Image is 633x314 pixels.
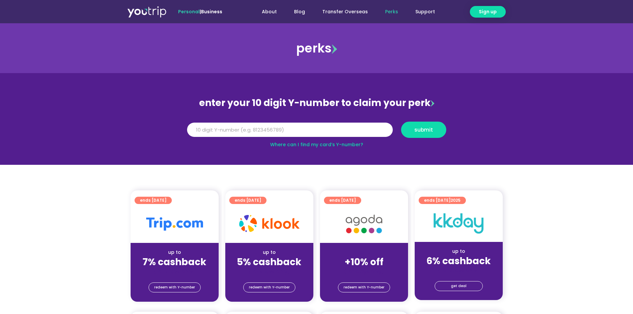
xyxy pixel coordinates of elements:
span: 2025 [451,197,461,203]
span: ends [DATE] [329,197,356,204]
a: redeem with Y-number [243,282,295,292]
span: redeem with Y-number [249,283,290,292]
form: Y Number [187,122,446,143]
div: enter your 10 digit Y-number to claim your perk [184,94,450,112]
button: submit [401,122,446,138]
div: (for stays only) [420,267,497,274]
a: Blog [285,6,314,18]
div: (for stays only) [136,268,213,275]
strong: 7% cashback [143,256,206,268]
strong: +10% off [345,256,383,268]
div: (for stays only) [325,268,403,275]
span: ends [DATE] [140,197,166,204]
span: get deal [451,281,467,291]
span: redeem with Y-number [344,283,384,292]
a: Transfer Overseas [314,6,376,18]
span: | [178,8,222,15]
nav: Menu [240,6,444,18]
a: Support [407,6,444,18]
span: Sign up [479,8,497,15]
a: About [253,6,285,18]
span: up to [358,249,370,256]
span: redeem with Y-number [154,283,195,292]
a: ends [DATE] [324,197,361,204]
a: get deal [435,281,483,291]
a: Business [201,8,222,15]
span: ends [DATE] [424,197,461,204]
a: redeem with Y-number [338,282,390,292]
div: up to [420,248,497,255]
span: ends [DATE] [235,197,261,204]
a: redeem with Y-number [149,282,201,292]
span: submit [414,127,433,132]
a: Perks [376,6,407,18]
div: up to [136,249,213,256]
a: ends [DATE]2025 [419,197,466,204]
strong: 6% cashback [426,255,491,267]
span: Personal [178,8,200,15]
div: up to [231,249,308,256]
a: ends [DATE] [135,197,172,204]
div: (for stays only) [231,268,308,275]
strong: 5% cashback [237,256,301,268]
input: 10 digit Y-number (e.g. 8123456789) [187,123,393,137]
a: Where can I find my card’s Y-number? [270,141,363,148]
a: ends [DATE] [229,197,266,204]
a: Sign up [470,6,506,18]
